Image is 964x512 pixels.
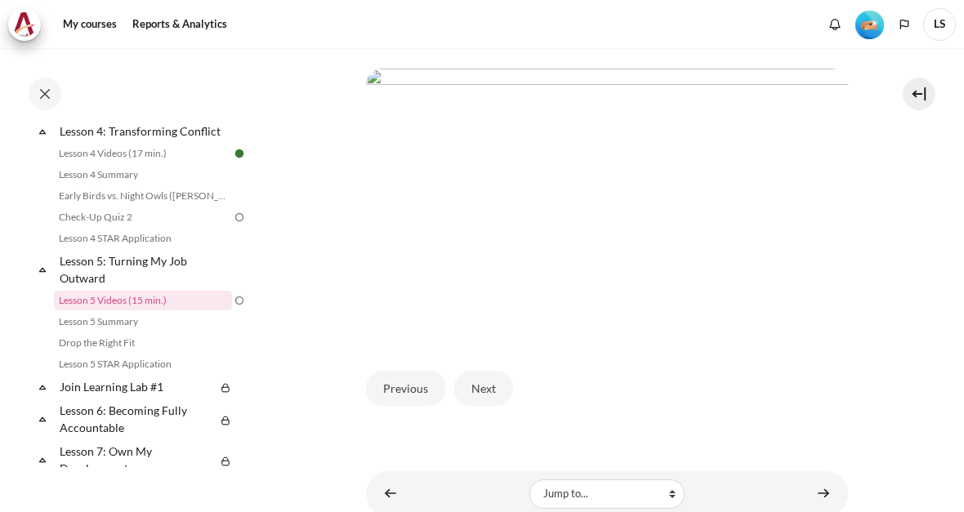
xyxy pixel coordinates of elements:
img: Architeck [13,12,36,37]
a: Drop the Right Fit [54,333,232,353]
button: Languages [892,12,917,37]
a: Join Learning Lab #1 [57,376,216,398]
a: Lesson 5 Summary ▶︎ [807,478,840,510]
a: Lesson 5 Videos (15 min.) [54,291,232,310]
a: Lesson 4: Transforming Conflict [57,120,232,142]
a: Lesson 4 Videos (17 min.) [54,144,232,163]
span: Collapse [34,261,51,278]
span: Collapse [34,123,51,140]
div: Level #2 [855,9,884,39]
img: To do [232,293,247,308]
img: Done [232,146,247,161]
span: Collapse [34,452,51,468]
img: To do [232,210,247,225]
img: Level #2 [855,11,884,39]
a: Architeck Architeck [8,8,49,41]
a: Lesson 4 Summary [54,165,232,185]
a: My courses [57,8,123,41]
a: Check-Up Quiz 2 [54,207,232,227]
a: Lesson 6: Becoming Fully Accountable [57,399,216,439]
span: LS [923,8,956,41]
button: Next [454,371,513,405]
a: Early Birds vs. Night Owls ([PERSON_NAME]'s Story) [54,186,232,206]
a: Level #2 [849,9,890,39]
a: Lesson 5: Turning My Job Outward [57,250,232,289]
a: User menu [923,8,956,41]
span: Collapse [34,411,51,427]
button: Previous [366,371,445,405]
span: Collapse [34,379,51,395]
a: Lesson 4 STAR Application [54,229,232,248]
a: Reports & Analytics [127,8,233,41]
a: Lesson 7: Own My Development [57,440,216,479]
div: Show notification window with no new notifications [823,12,847,37]
a: Lesson 5 STAR Application [54,354,232,374]
a: ◀︎ Lesson 4 STAR Application [374,478,407,510]
a: Lesson 5 Summary [54,312,232,332]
